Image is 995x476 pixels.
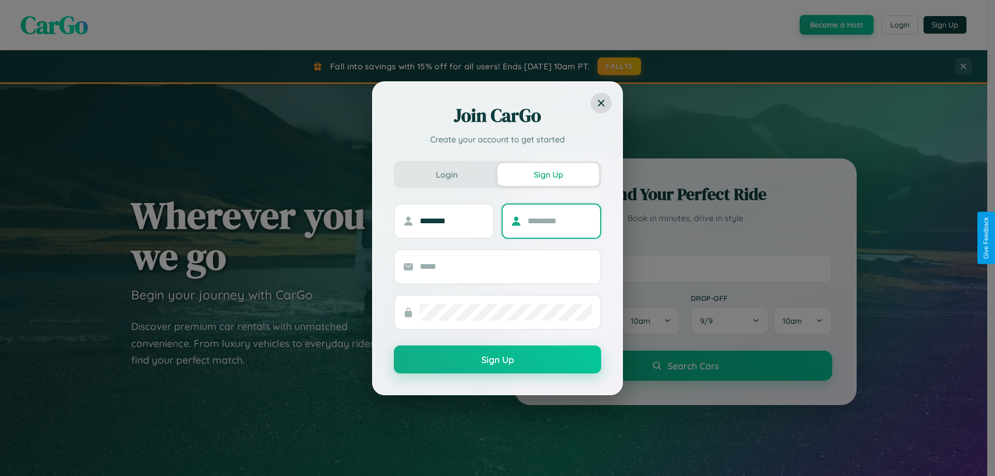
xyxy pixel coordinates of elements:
[983,217,990,259] div: Give Feedback
[497,163,599,186] button: Sign Up
[394,133,601,146] p: Create your account to get started
[396,163,497,186] button: Login
[394,103,601,128] h2: Join CarGo
[394,345,601,373] button: Sign Up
